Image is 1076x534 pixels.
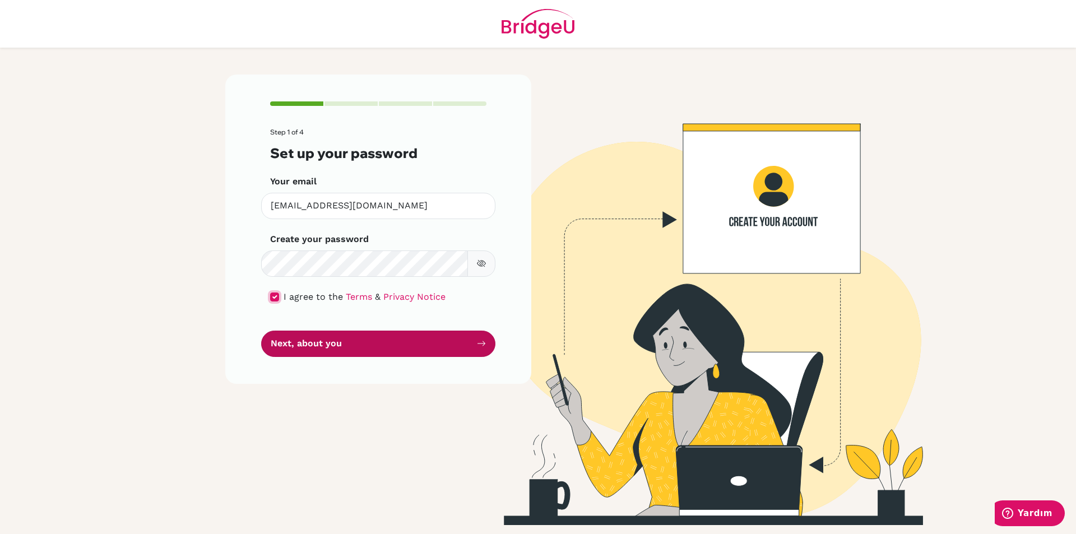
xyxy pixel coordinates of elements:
[270,128,304,136] span: Step 1 of 4
[261,331,495,357] button: Next, about you
[261,193,495,219] input: Insert your email*
[383,291,446,302] a: Privacy Notice
[270,175,317,188] label: Your email
[270,145,486,161] h3: Set up your password
[284,291,343,302] span: I agree to the
[270,233,369,246] label: Create your password
[995,500,1065,528] iframe: Daha fazla bilgi bulabileceğiniz bir pencere öğesi açar
[346,291,372,302] a: Terms
[375,291,381,302] span: &
[378,75,1017,525] img: Create your account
